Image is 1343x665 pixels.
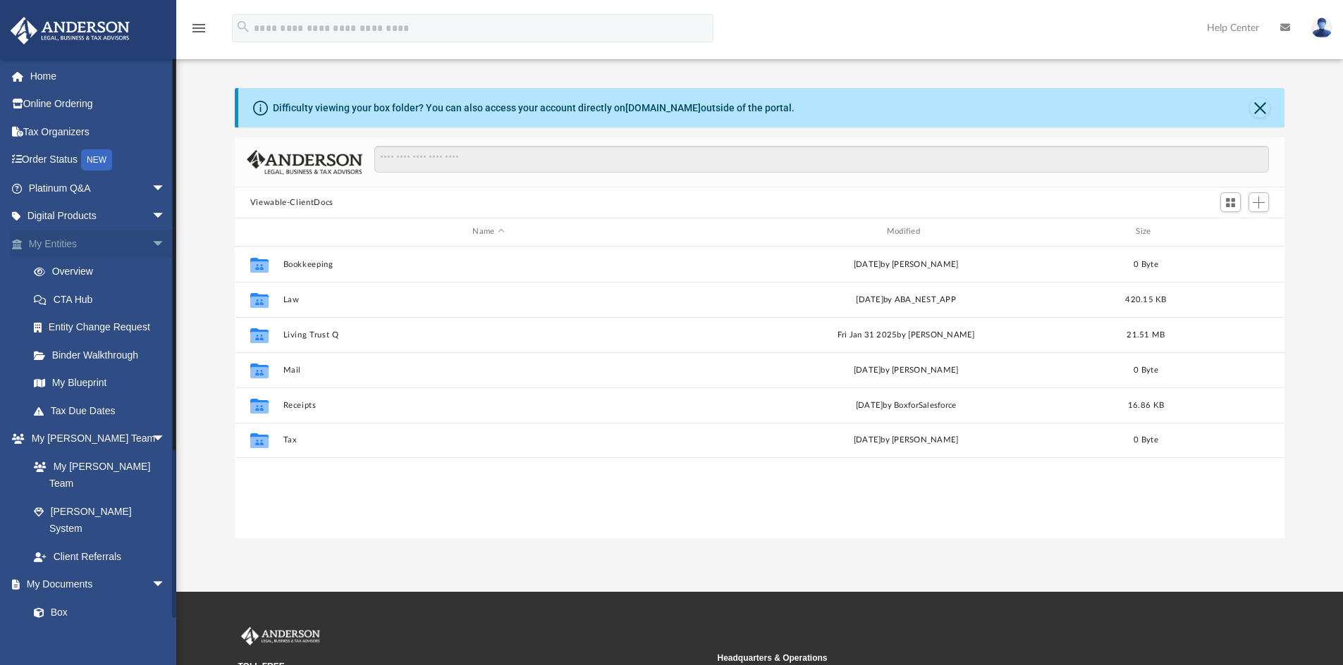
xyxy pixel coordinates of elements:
button: Receipts [283,401,694,410]
div: Name [282,225,694,238]
a: Order StatusNEW [10,146,187,175]
span: arrow_drop_down [152,202,180,231]
div: Size [1117,225,1174,238]
button: Add [1249,192,1270,212]
a: Binder Walkthrough [20,341,187,369]
span: 0 Byte [1134,260,1158,268]
i: menu [190,20,207,37]
a: Tax Organizers [10,118,187,146]
button: Bookkeeping [283,260,694,269]
a: Box [20,598,173,626]
img: Anderson Advisors Platinum Portal [238,627,323,645]
i: search [235,19,251,35]
button: Living Trust Q [283,330,694,340]
span: arrow_drop_down [152,571,180,599]
div: [DATE] by BoxforSalesforce [700,399,1111,411]
button: Mail [283,366,694,375]
span: 0 Byte [1134,366,1158,373]
div: Modified [700,225,1112,238]
div: Difficulty viewing your box folder? You can also access your account directly on outside of the p... [273,101,795,116]
div: [DATE] by [PERSON_NAME] [700,363,1111,376]
a: Platinum Q&Aarrow_drop_down [10,174,187,202]
a: My Blueprint [20,369,180,397]
button: Close [1250,98,1270,118]
div: id [241,225,276,238]
span: 16.86 KB [1128,401,1164,409]
small: Headquarters & Operations [718,652,1187,664]
span: arrow_drop_down [152,230,180,259]
div: [DATE] by [PERSON_NAME] [700,434,1111,447]
a: My [PERSON_NAME] Team [20,452,173,497]
a: Home [10,62,187,90]
span: 420.15 KB [1125,295,1166,303]
button: Law [283,295,694,304]
a: Entity Change Request [20,313,187,342]
a: CTA Hub [20,285,187,313]
div: grid [235,247,1285,538]
span: arrow_drop_down [152,425,180,454]
div: id [1180,225,1279,238]
button: Viewable-ClientDocs [250,197,333,209]
input: Search files and folders [374,146,1269,173]
a: Client Referrals [20,542,180,571]
div: NEW [81,149,112,170]
span: 21.51 MB [1127,330,1165,338]
img: Anderson Advisors Platinum Portal [6,17,134,44]
button: Tax [283,435,694,445]
a: My [PERSON_NAME] Teamarrow_drop_down [10,425,180,453]
a: Tax Due Dates [20,397,187,425]
a: Digital Productsarrow_drop_down [10,202,187,230]
a: My Entitiesarrow_drop_down [10,230,187,258]
span: arrow_drop_down [152,174,180,203]
a: Overview [20,258,187,286]
a: [PERSON_NAME] System [20,497,180,542]
span: 0 Byte [1134,436,1158,444]
a: Online Ordering [10,90,187,118]
a: My Documentsarrow_drop_down [10,571,180,599]
a: [DOMAIN_NAME] [625,102,701,113]
div: [DATE] by [PERSON_NAME] [700,258,1111,271]
button: Switch to Grid View [1220,192,1241,212]
div: Fri Jan 31 2025 by [PERSON_NAME] [700,328,1111,341]
img: User Pic [1311,18,1332,38]
div: [DATE] by ABA_NEST_APP [700,293,1111,306]
a: menu [190,27,207,37]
